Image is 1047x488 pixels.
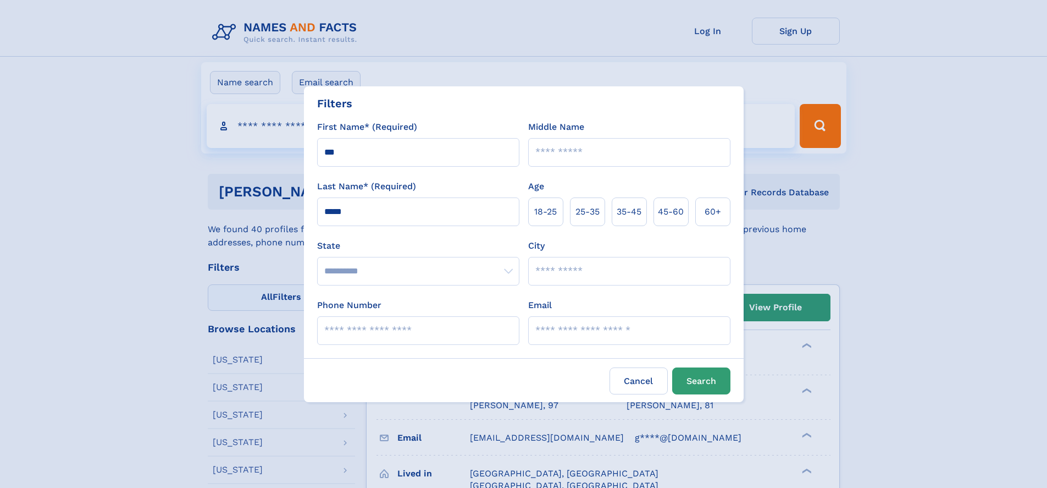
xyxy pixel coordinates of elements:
label: State [317,239,519,253]
label: Phone Number [317,299,381,312]
label: Last Name* (Required) [317,180,416,193]
label: First Name* (Required) [317,120,417,134]
div: Filters [317,95,352,112]
span: 18‑25 [534,205,557,218]
span: 60+ [705,205,721,218]
span: 45‑60 [658,205,684,218]
span: 35‑45 [617,205,641,218]
button: Search [672,368,730,394]
label: City [528,239,545,253]
label: Cancel [610,368,668,394]
label: Age [528,180,544,193]
label: Middle Name [528,120,584,134]
span: 25‑35 [575,205,600,218]
label: Email [528,299,552,312]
